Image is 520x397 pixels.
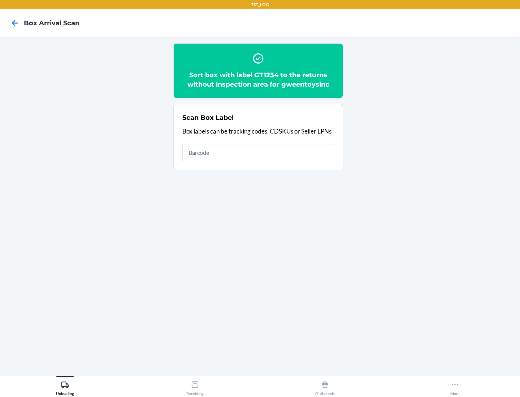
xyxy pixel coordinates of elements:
button: More [390,376,520,396]
h2: Sort box with label GT1234 to the returns without inspection area for gweentoysinc [182,70,334,89]
h4: Box Arrival Scan [24,18,79,28]
input: Barcode [182,144,334,161]
div: Outbounds [315,378,335,396]
p: Box labels can be tracking codes, CDSKUs or Seller LPNs [182,127,334,136]
button: Outbounds [260,376,390,396]
div: Receiving [186,378,204,396]
p: TST_LOG [251,1,269,8]
div: More [450,378,460,396]
button: Receiving [130,376,260,396]
h2: Scan Box Label [182,113,234,122]
div: Unloading [56,378,74,396]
